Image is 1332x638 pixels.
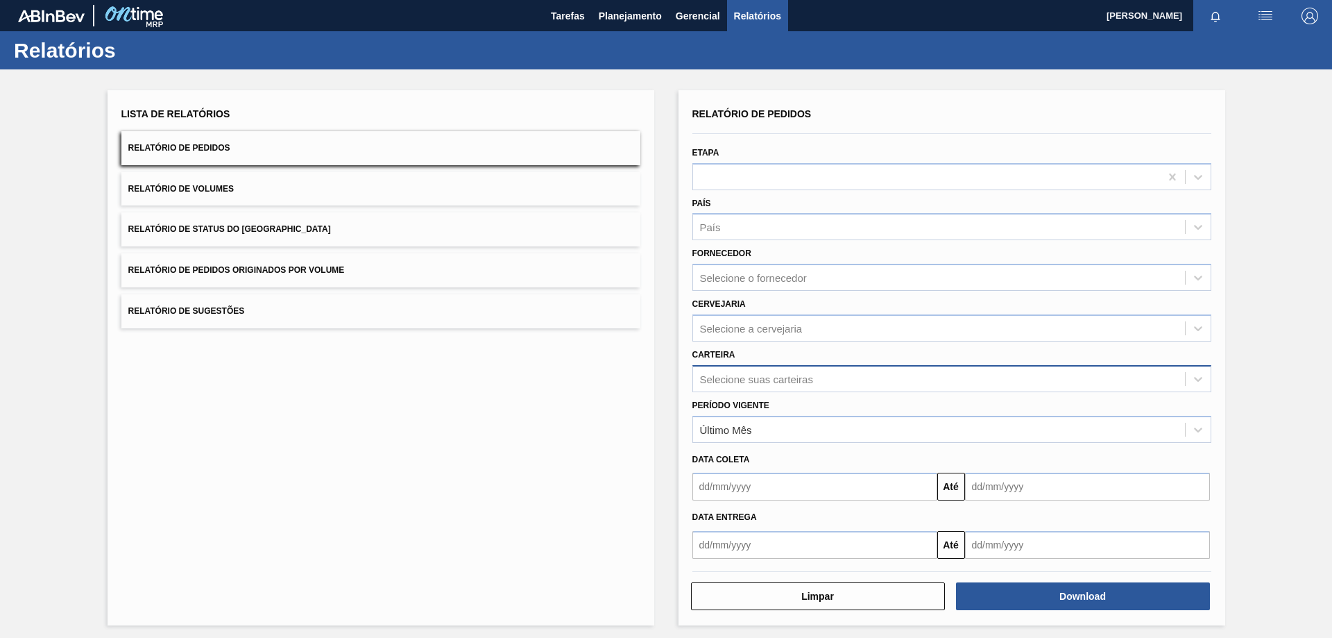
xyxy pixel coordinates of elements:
[18,10,85,22] img: TNhmsLtSVTkK8tSr43FrP2fwEKptu5GPRR3wAAAABJRU5ErkJggg==
[937,531,965,559] button: Até
[692,401,769,410] label: Período Vigente
[734,8,781,24] span: Relatórios
[1257,8,1274,24] img: userActions
[700,272,807,284] div: Selecione o fornecedor
[956,582,1210,610] button: Download
[1301,8,1318,24] img: Logout
[121,212,640,246] button: Relatório de Status do [GEOGRAPHIC_DATA]
[700,221,721,233] div: País
[1193,6,1238,26] button: Notificações
[128,224,331,234] span: Relatório de Status do [GEOGRAPHIC_DATA]
[14,42,260,58] h1: Relatórios
[121,253,640,287] button: Relatório de Pedidos Originados por Volume
[700,322,803,334] div: Selecione a cervejaria
[692,299,746,309] label: Cervejaria
[128,306,245,316] span: Relatório de Sugestões
[121,108,230,119] span: Lista de Relatórios
[676,8,720,24] span: Gerencial
[121,131,640,165] button: Relatório de Pedidos
[692,512,757,522] span: Data entrega
[128,143,230,153] span: Relatório de Pedidos
[599,8,662,24] span: Planejamento
[692,531,937,559] input: dd/mm/yyyy
[700,373,813,385] div: Selecione suas carteiras
[965,473,1210,501] input: dd/mm/yyyy
[551,8,585,24] span: Tarefas
[692,350,735,360] label: Carteira
[121,172,640,206] button: Relatório de Volumes
[121,294,640,328] button: Relatório de Sugestões
[692,455,750,464] span: Data coleta
[692,249,751,258] label: Fornecedor
[937,473,965,501] button: Até
[692,473,937,501] input: dd/mm/yyyy
[128,265,345,275] span: Relatório de Pedidos Originados por Volume
[692,108,812,119] span: Relatório de Pedidos
[691,582,945,610] button: Limpar
[965,531,1210,559] input: dd/mm/yyyy
[700,423,752,435] div: Último Mês
[692,199,711,208] label: País
[128,184,234,194] span: Relatório de Volumes
[692,148,719,158] label: Etapa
